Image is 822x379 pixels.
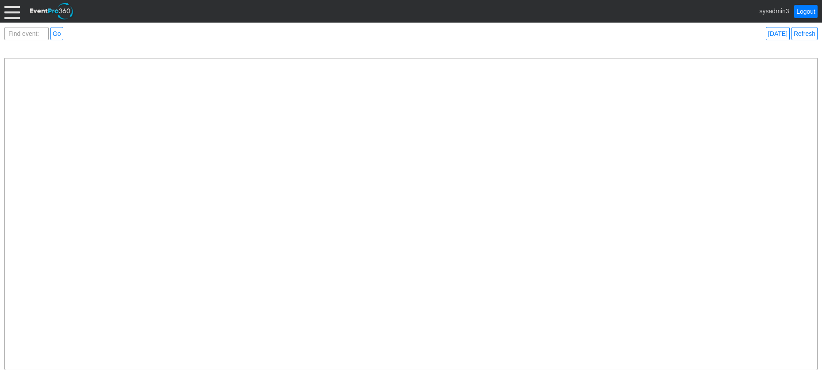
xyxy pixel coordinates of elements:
[794,5,818,18] a: Logout
[766,27,790,40] a: [DATE]
[4,4,20,19] div: Menu: Click or 'Crtl+M' to toggle menu open/close
[29,1,75,21] img: EventPro360
[760,7,789,14] span: sysadmin3
[7,27,46,49] span: Find event: enter title
[791,27,818,40] a: Refresh
[50,27,63,40] a: Go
